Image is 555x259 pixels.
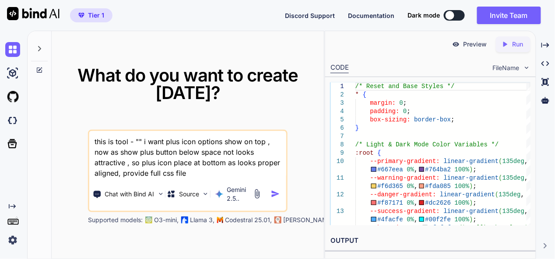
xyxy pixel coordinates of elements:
[283,216,368,224] p: [PERSON_NAME] 3.7 Sonnet,
[378,199,404,206] span: #f87171
[404,99,407,106] span: ;
[495,191,499,198] span: (
[330,107,344,116] div: 4
[414,166,418,173] span: ,
[274,216,281,224] img: claude
[154,216,179,224] p: O3-mini,
[513,40,523,49] p: Run
[89,131,286,178] textarea: this is tool - "" i want plus icon options show on top , now as show plus button below space not ...
[145,216,152,224] img: GPT-4
[77,64,298,103] span: What do you want to create [DATE]?
[407,199,414,206] span: 0%
[330,207,344,216] div: 13
[455,224,458,231] span: ;
[493,64,520,72] span: FileName
[330,82,344,91] div: 1
[444,174,499,181] span: linear-gradient
[473,166,477,173] span: ;
[425,183,451,190] span: #fda085
[330,116,344,124] div: 5
[470,216,473,223] span: )
[370,116,411,123] span: box-sizing:
[88,11,104,20] span: Tier 1
[455,216,470,223] span: 100%
[414,183,418,190] span: ,
[404,108,407,115] span: 0
[407,11,440,20] span: Dark mode
[330,63,349,73] div: CODE
[363,91,366,98] span: {
[499,208,502,215] span: (
[285,12,335,19] span: Discord Support
[378,149,381,156] span: {
[5,66,20,81] img: ai-studio
[88,216,143,224] p: Supported models:
[444,208,499,215] span: linear-gradient
[5,42,20,57] img: chat
[179,190,199,199] p: Source
[214,190,223,199] img: Gemini 2.5 Pro
[157,190,164,198] img: Pick Tools
[503,174,525,181] span: 135deg
[414,216,418,223] span: ,
[455,199,470,206] span: 100%
[477,7,541,24] button: Invite Team
[503,158,525,165] span: 135deg
[523,64,530,71] img: chevron down
[370,174,440,181] span: --warning-gradient:
[285,11,335,20] button: Discord Support
[370,99,396,106] span: margin:
[348,12,394,19] span: Documentation
[455,183,470,190] span: 100%
[330,191,344,199] div: 12
[429,224,455,231] span: #f8fafc
[370,191,436,198] span: --danger-gradient:
[5,89,20,104] img: githubLight
[7,7,60,20] img: Bind AI
[5,113,20,128] img: darkCloudIdeIcon
[378,216,404,223] span: #4facfe
[105,190,154,199] p: Chat with Bind AI
[370,108,400,115] span: padding:
[414,116,451,123] span: border-box
[452,40,460,48] img: preview
[370,208,440,215] span: --success-gradient:
[470,166,473,173] span: )
[473,199,477,206] span: ;
[330,132,344,141] div: 7
[473,183,477,190] span: ;
[525,174,528,181] span: ,
[5,233,20,248] img: settings
[202,190,209,198] img: Pick Models
[407,216,414,223] span: 0%
[78,13,84,18] img: premium
[227,185,249,203] p: Gemini 2.5..
[407,183,414,190] span: 0%
[470,199,473,206] span: )
[473,216,477,223] span: ;
[451,116,455,123] span: ;
[459,224,532,231] span: /* Fallback color */
[525,208,528,215] span: ,
[499,174,502,181] span: (
[355,83,455,90] span: /* Reset and Base Styles */
[370,224,418,231] span: --bg-primary:
[503,208,525,215] span: 135deg
[414,199,418,206] span: ,
[225,216,272,224] p: Codestral 25.01,
[444,158,499,165] span: linear-gradient
[378,166,404,173] span: #667eea
[271,189,280,199] img: icon
[425,199,451,206] span: #dc2626
[355,149,374,156] span: :root
[378,183,404,190] span: #f6d365
[330,174,344,182] div: 11
[330,99,344,107] div: 3
[499,191,521,198] span: 135deg
[330,224,344,232] div: 14
[181,216,188,224] img: Llama2
[190,216,214,224] p: Llama 3,
[252,189,262,199] img: attachment
[464,40,487,49] p: Preview
[525,158,528,165] span: ,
